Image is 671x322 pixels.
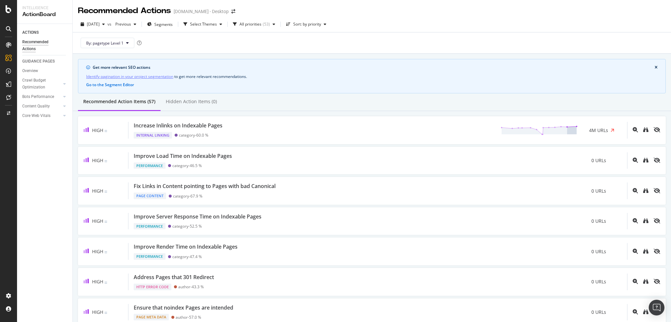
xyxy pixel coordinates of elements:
[134,162,165,169] div: Performance
[633,279,638,284] div: magnifying-glass-plus
[81,38,134,48] button: By: pagetype Level 1
[134,304,233,312] div: Ensure that noindex Pages are intended
[86,83,134,87] button: Go to the Segment Editor
[591,248,606,255] span: 0 URLs
[643,127,648,132] div: binoculars
[22,112,50,119] div: Core Web Vitals
[134,253,165,260] div: Performance
[86,40,124,46] span: By: pagetype Level 1
[643,218,648,224] a: binoculars
[591,278,606,285] span: 0 URLs
[591,157,606,164] span: 0 URLs
[654,279,660,284] div: eye-slash
[654,158,660,163] div: eye-slash
[22,103,61,110] a: Content Quality
[92,157,103,163] span: High
[92,218,103,224] span: High
[181,19,225,29] button: Select Themes
[633,158,638,163] div: magnifying-glass-plus
[589,127,608,134] span: 4M URLs
[643,127,648,133] a: binoculars
[113,19,139,29] button: Previous
[654,188,660,193] div: eye-slash
[134,122,222,129] div: Increase Inlinks on Indexable Pages
[92,248,103,255] span: High
[92,188,103,194] span: High
[293,22,321,26] div: Sort: by priority
[654,249,660,254] div: eye-slash
[22,11,67,18] div: ActionBoard
[174,8,229,15] div: [DOMAIN_NAME] - Desktop
[105,221,107,223] img: Equal
[107,21,113,27] span: vs
[78,19,107,29] button: [DATE]
[633,188,638,193] div: magnifying-glass-plus
[134,314,169,320] div: Page Meta Data
[643,218,648,223] div: binoculars
[231,9,235,14] div: arrow-right-arrow-left
[105,160,107,162] img: Equal
[86,73,173,80] a: Identify pagination in your project segmentation
[653,64,659,71] button: close banner
[113,21,131,27] span: Previous
[22,29,39,36] div: ACTIONS
[591,218,606,224] span: 0 URLs
[633,249,638,254] div: magnifying-glass-plus
[105,312,107,314] img: Equal
[178,284,204,289] div: author - 43.3 %
[105,282,107,284] img: Equal
[643,249,648,255] a: binoculars
[87,21,100,27] span: 2025 Jul. 15th
[643,188,648,193] div: binoculars
[134,193,166,199] div: Page Content
[105,191,107,193] img: Equal
[172,254,202,259] div: category - 47.4 %
[134,274,214,281] div: Address Pages that 301 Redirect
[240,22,261,26] div: All priorities
[172,163,202,168] div: category - 46.5 %
[78,5,171,16] div: Recommended Actions
[93,65,655,70] div: Get more relevant SEO actions
[134,132,172,139] div: Internal Linking
[190,22,217,26] div: Select Themes
[154,22,173,27] span: Segments
[134,182,276,190] div: Fix Links in Content pointing to Pages with bad Canonical
[86,73,658,80] div: to get more relevant recommendations .
[166,98,217,105] div: Hidden Action Items (0)
[78,59,666,93] div: info banner
[591,188,606,194] span: 0 URLs
[643,158,648,163] a: binoculars
[22,39,62,52] div: Recommended Actions
[22,67,68,74] a: Overview
[92,278,103,285] span: High
[654,218,660,223] div: eye-slash
[643,309,648,314] div: binoculars
[22,58,55,65] div: GUIDANCE PAGES
[633,127,638,132] div: magnifying-glass-plus
[649,300,664,315] div: Open Intercom Messenger
[643,279,648,285] a: binoculars
[643,279,648,284] div: binoculars
[591,309,606,315] span: 0 URLs
[22,58,68,65] a: GUIDANCE PAGES
[643,249,648,254] div: binoculars
[633,309,638,314] div: magnifying-glass-plus
[22,112,61,119] a: Core Web Vitals
[134,243,238,251] div: Improve Render Time on Indexable Pages
[134,152,232,160] div: Improve Load Time on Indexable Pages
[134,213,261,220] div: Improve Server Response Time on Indexable Pages
[22,103,50,110] div: Content Quality
[172,224,202,229] div: category - 52.5 %
[92,127,103,133] span: High
[105,130,107,132] img: Equal
[176,315,201,320] div: author - 57.0 %
[230,19,278,29] button: All priorities(53)
[654,127,660,132] div: eye-slash
[83,98,155,105] div: Recommended Action Items (57)
[105,251,107,253] img: Equal
[643,158,648,163] div: binoculars
[643,310,648,315] a: binoculars
[643,188,648,194] a: binoculars
[179,133,208,138] div: category - 60.0 %
[22,5,67,11] div: Intelligence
